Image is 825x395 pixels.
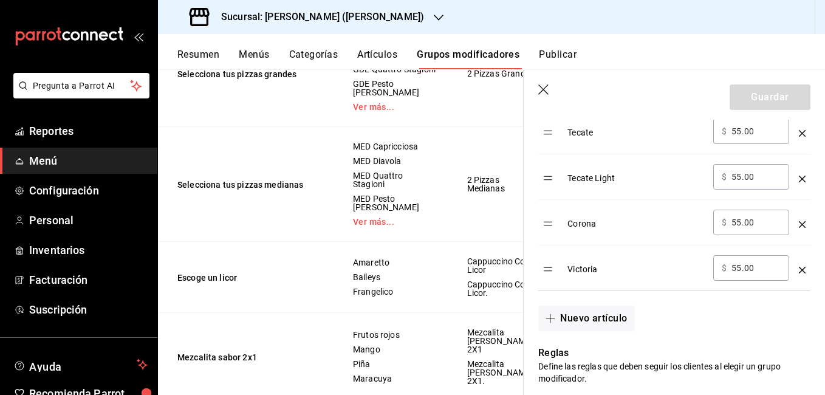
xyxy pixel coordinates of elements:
span: Baileys [353,273,437,281]
span: $ [722,173,727,181]
span: MED Quattro Stagioni [353,171,437,188]
p: Define las reglas que deben seguir los clientes al elegir un grupo modificador. [538,360,810,385]
button: Resumen [177,49,219,69]
a: Ver más... [353,103,437,111]
div: Corona [567,210,703,230]
div: Victoria [567,255,703,275]
div: navigation tabs [177,49,825,69]
div: Tecate Light [567,164,703,184]
span: $ [722,127,727,136]
span: 2 Pizzas Grandes [467,69,536,78]
button: Publicar [539,49,577,69]
span: Piña [353,360,437,368]
span: GDE Pesto [PERSON_NAME] [353,80,437,97]
button: Categorías [289,49,338,69]
span: Configuración [29,182,148,199]
button: Selecciona tus pizzas grandes [177,68,323,80]
span: Cappuccino Con Licor. [467,280,536,297]
button: Selecciona tus pizzas medianas [177,179,323,191]
span: MED Capricciosa [353,142,437,151]
span: $ [722,218,727,227]
button: Artículos [357,49,397,69]
span: Cappuccino Con Licor [467,257,536,274]
span: Personal [29,212,148,228]
a: Pregunta a Parrot AI [9,88,149,101]
span: 2 Pizzas Medianas [467,176,536,193]
span: Reportes [29,123,148,139]
span: Amaretto [353,258,437,267]
button: Nuevo artículo [538,306,634,331]
button: Pregunta a Parrot AI [13,73,149,98]
span: Ayuda [29,357,132,372]
span: MED Diavola [353,157,437,165]
a: Ver más... [353,218,437,226]
span: Frutos rojos [353,331,437,339]
span: Pregunta a Parrot AI [33,80,131,92]
span: Maracuya [353,374,437,383]
h3: Sucursal: [PERSON_NAME] ([PERSON_NAME]) [211,10,424,24]
span: Frangelico [353,287,437,296]
span: Mango [353,345,437,354]
span: Mezcalita [PERSON_NAME] 2X1. [467,360,536,385]
span: GDE Quattro Stagioni [353,65,437,74]
button: Escoge un licor [177,272,323,284]
div: Tecate [567,118,703,139]
button: open_drawer_menu [134,32,143,41]
span: Facturación [29,272,148,288]
span: MED Pesto [PERSON_NAME] [353,194,437,211]
span: Menú [29,153,148,169]
button: Mezcalita sabor 2x1 [177,351,323,363]
span: Suscripción [29,301,148,318]
span: Inventarios [29,242,148,258]
span: Mezcalita [PERSON_NAME] 2X1 [467,328,536,354]
button: Grupos modificadores [417,49,519,69]
button: Menús [239,49,269,69]
span: $ [722,264,727,272]
p: Reglas [538,346,810,360]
